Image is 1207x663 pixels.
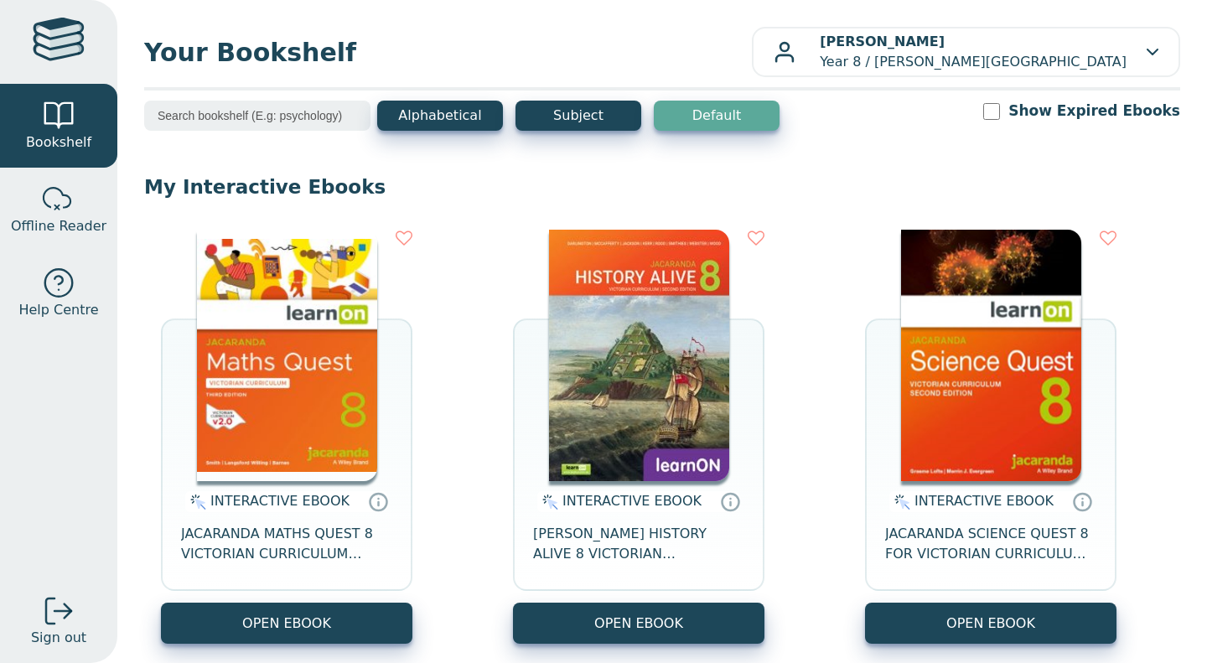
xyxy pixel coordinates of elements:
[513,603,764,644] button: OPEN EBOOK
[1008,101,1180,122] label: Show Expired Ebooks
[901,230,1081,481] img: fffb2005-5288-ea11-a992-0272d098c78b.png
[144,101,370,131] input: Search bookshelf (E.g: psychology)
[562,493,702,509] span: INTERACTIVE EBOOK
[1072,491,1092,511] a: Interactive eBooks are accessed online via the publisher’s portal. They contain interactive resou...
[820,34,945,49] b: [PERSON_NAME]
[11,216,106,236] span: Offline Reader
[31,628,86,648] span: Sign out
[181,524,392,564] span: JACARANDA MATHS QUEST 8 VICTORIAN CURRICULUM LEARNON EBOOK 3E
[654,101,780,131] button: Default
[26,132,91,153] span: Bookshelf
[537,492,558,512] img: interactive.svg
[533,524,744,564] span: [PERSON_NAME] HISTORY ALIVE 8 VICTORIAN CURRICULUM LEARNON EBOOK 2E
[752,27,1180,77] button: [PERSON_NAME]Year 8 / [PERSON_NAME][GEOGRAPHIC_DATA]
[144,174,1180,199] p: My Interactive Ebooks
[889,492,910,512] img: interactive.svg
[161,603,412,644] button: OPEN EBOOK
[377,101,503,131] button: Alphabetical
[368,491,388,511] a: Interactive eBooks are accessed online via the publisher’s portal. They contain interactive resou...
[549,230,729,481] img: a03a72db-7f91-e911-a97e-0272d098c78b.jpg
[185,492,206,512] img: interactive.svg
[914,493,1054,509] span: INTERACTIVE EBOOK
[515,101,641,131] button: Subject
[18,300,98,320] span: Help Centre
[865,603,1116,644] button: OPEN EBOOK
[197,230,377,481] img: c004558a-e884-43ec-b87a-da9408141e80.jpg
[144,34,752,71] span: Your Bookshelf
[820,32,1127,72] p: Year 8 / [PERSON_NAME][GEOGRAPHIC_DATA]
[720,491,740,511] a: Interactive eBooks are accessed online via the publisher’s portal. They contain interactive resou...
[885,524,1096,564] span: JACARANDA SCIENCE QUEST 8 FOR VICTORIAN CURRICULUM LEARNON 2E EBOOK
[210,493,350,509] span: INTERACTIVE EBOOK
